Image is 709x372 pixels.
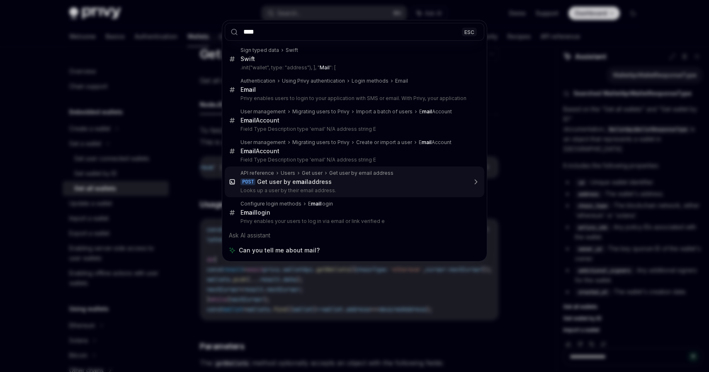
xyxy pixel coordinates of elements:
p: .init("wallet", type: "address"), ], " ": [ [240,64,467,71]
div: Get user by e address [257,178,332,186]
div: API reference [240,170,274,176]
b: mail [422,139,432,145]
p: Field Type Description type 'email' N/A address string E [240,157,467,163]
div: E Account [419,108,452,115]
div: E Account [419,139,452,146]
p: Looks up a user by their email address. [240,187,467,194]
b: mail [311,201,321,207]
div: User management [240,139,286,146]
b: mail [244,117,256,124]
div: Email [395,78,408,84]
div: Users [281,170,295,176]
div: User management [240,108,286,115]
b: mail [296,178,308,185]
div: E Account [240,117,279,124]
div: POST [240,179,255,185]
div: Swift [240,55,255,63]
b: mail [244,147,256,154]
div: E Account [240,147,279,155]
div: Migrating users to Privy [292,108,350,115]
div: Get user by email address [329,170,393,176]
div: Create or import a user [356,139,412,146]
div: E login [308,201,333,207]
p: Privy enables your users to log in via email or link verified e [240,218,467,225]
div: E login [240,209,270,216]
div: Configure login methods [240,201,301,207]
div: Get user [302,170,323,176]
div: Authentication [240,78,275,84]
div: Import a batch of users [356,108,413,115]
div: Sign typed data [240,47,279,54]
p: Privy enables users to login to your application with SMS or email. With Privy, your application [240,95,467,102]
div: Ask AI assistant [225,228,484,243]
span: Can you tell me about mail? [239,246,320,255]
div: Using Privy authentication [282,78,345,84]
div: Login methods [352,78,388,84]
div: ESC [462,27,477,36]
b: mail [244,209,256,216]
b: mail [244,86,256,93]
div: Swift [286,47,298,54]
b: Mail [320,64,330,71]
div: Migrating users to Privy [292,139,350,146]
p: Field Type Description type 'email' N/A address string E [240,126,467,132]
b: mail [422,108,432,115]
div: E [240,86,256,93]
